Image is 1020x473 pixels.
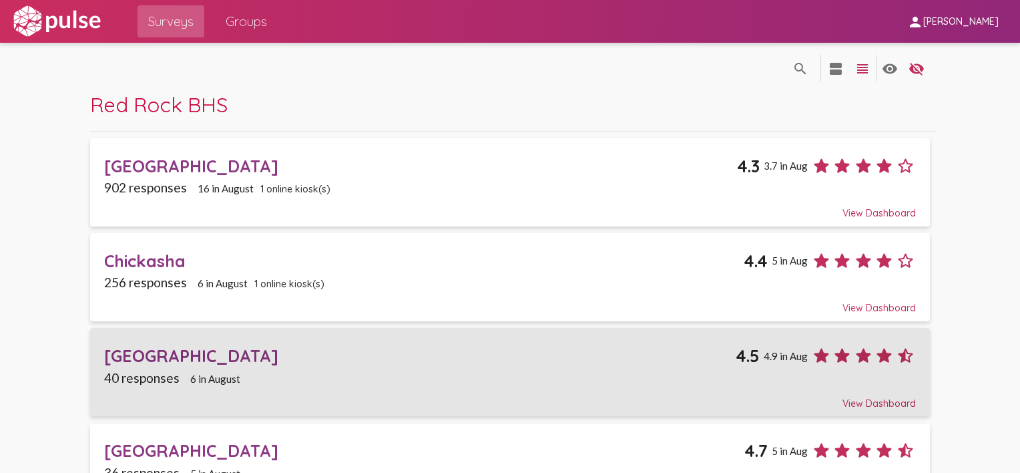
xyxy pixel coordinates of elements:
[882,61,898,77] mat-icon: language
[148,9,194,33] span: Surveys
[215,5,278,37] a: Groups
[772,445,808,457] span: 5 in Aug
[828,61,844,77] mat-icon: language
[923,16,999,28] span: [PERSON_NAME]
[104,290,916,314] div: View Dashboard
[772,255,808,267] span: 5 in Aug
[907,14,923,30] mat-icon: person
[104,156,737,176] div: [GEOGRAPHIC_DATA]
[744,251,768,271] span: 4.4
[104,251,744,271] div: Chickasha
[104,275,187,290] span: 256 responses
[104,385,916,410] div: View Dashboard
[849,55,876,82] button: language
[254,278,324,290] span: 1 online kiosk(s)
[854,61,870,77] mat-icon: language
[90,328,930,416] a: [GEOGRAPHIC_DATA]4.54.9 in Aug40 responses6 in AugustView Dashboard
[792,61,808,77] mat-icon: language
[198,182,254,194] span: 16 in August
[909,61,925,77] mat-icon: language
[736,345,760,366] span: 4.5
[104,345,736,366] div: [GEOGRAPHIC_DATA]
[90,138,930,226] a: [GEOGRAPHIC_DATA]4.33.7 in Aug902 responses16 in August1 online kiosk(s)View Dashboard
[11,5,103,38] img: white-logo.svg
[876,55,903,82] button: language
[104,180,187,195] span: 902 responses
[198,277,248,289] span: 6 in August
[104,370,180,385] span: 40 responses
[744,440,768,461] span: 4.7
[822,55,849,82] button: language
[787,55,814,82] button: language
[226,9,267,33] span: Groups
[190,373,240,385] span: 6 in August
[764,350,808,362] span: 4.9 in Aug
[260,183,330,195] span: 1 online kiosk(s)
[90,233,930,321] a: Chickasha4.45 in Aug256 responses6 in August1 online kiosk(s)View Dashboard
[764,160,808,172] span: 3.7 in Aug
[737,156,760,176] span: 4.3
[903,55,930,82] button: language
[897,9,1009,33] button: [PERSON_NAME]
[90,92,228,118] span: Red Rock BHS
[138,5,204,37] a: Surveys
[104,195,916,219] div: View Dashboard
[104,440,744,461] div: [GEOGRAPHIC_DATA]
